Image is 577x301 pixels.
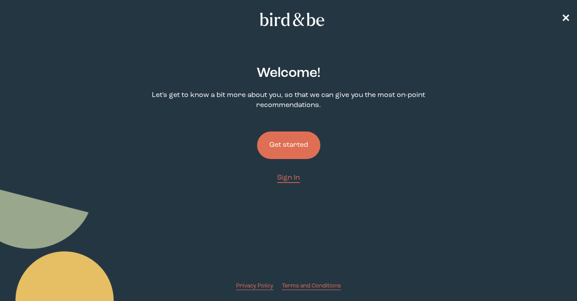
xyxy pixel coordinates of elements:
[277,174,300,181] span: Sign In
[257,118,320,173] a: Get started
[533,260,568,292] iframe: Gorgias live chat messenger
[257,63,320,83] h2: Welcome !
[561,14,570,24] span: ✕
[236,282,273,290] a: Privacy Policy
[257,131,320,159] button: Get started
[277,173,300,183] a: Sign In
[282,283,341,289] span: Terms and Conditions
[561,12,570,27] a: ✕
[236,283,273,289] span: Privacy Policy
[282,282,341,290] a: Terms and Conditions
[151,90,426,111] p: Let's get to know a bit more about you, so that we can give you the most on-point recommendations.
